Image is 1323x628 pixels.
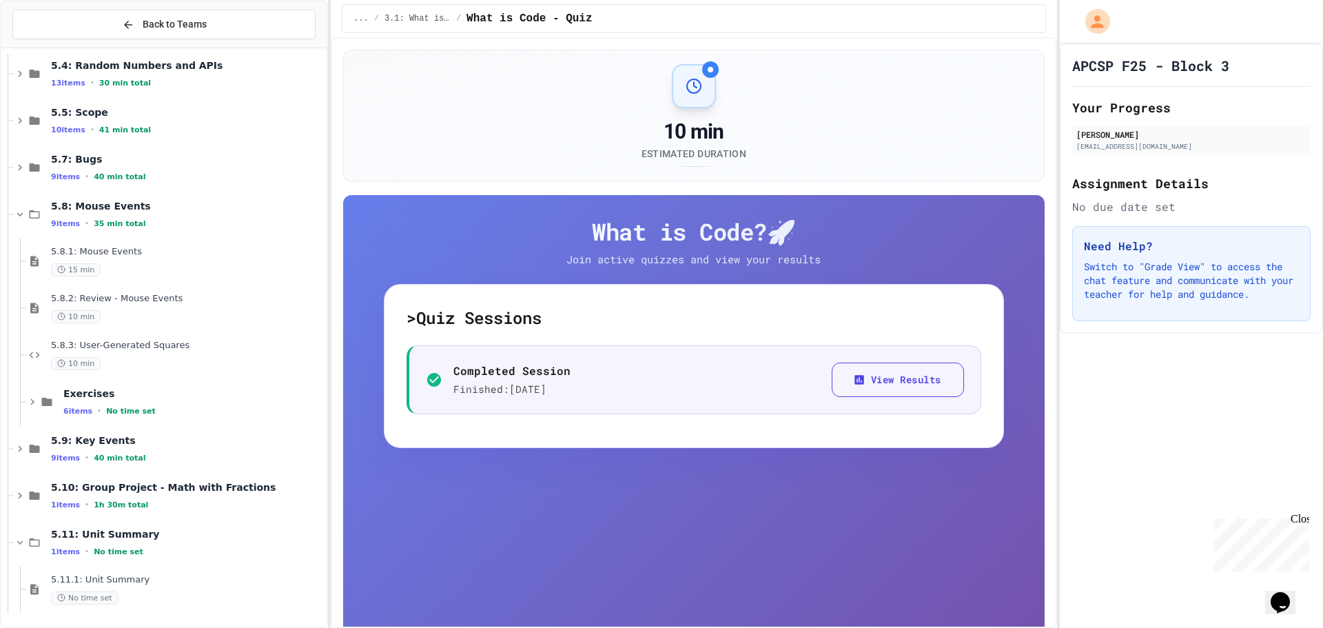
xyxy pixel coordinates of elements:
span: 41 min total [99,125,151,134]
div: Chat with us now!Close [6,6,95,88]
span: • [85,546,88,557]
span: 9 items [51,172,80,181]
span: 1h 30m total [94,500,148,509]
p: Join active quizzes and view your results [539,252,849,267]
button: View Results [832,363,964,398]
span: • [91,77,94,88]
span: No time set [106,407,156,416]
span: 5.11.1: Unit Summary [51,574,324,586]
span: 5.7: Bugs [51,153,324,165]
span: 10 items [51,125,85,134]
span: 5.10: Group Project - Math with Fractions [51,481,324,494]
span: 40 min total [94,172,145,181]
span: 9 items [51,219,80,228]
h4: What is Code? 🚀 [384,217,1004,246]
span: 5.8: Mouse Events [51,200,324,212]
p: Switch to "Grade View" to access the chat feature and communicate with your teacher for help and ... [1084,260,1299,301]
span: 9 items [51,454,80,463]
span: • [85,171,88,182]
button: Back to Teams [12,10,316,39]
span: 1 items [51,547,80,556]
span: 30 min total [99,79,151,88]
span: 40 min total [94,454,145,463]
span: 35 min total [94,219,145,228]
h2: Your Progress [1072,98,1311,117]
span: 5.8.3: User-Generated Squares [51,340,324,352]
span: / [456,13,461,24]
iframe: chat widget [1209,513,1309,571]
span: • [85,499,88,510]
span: 10 min [51,310,101,323]
div: Estimated Duration [642,147,746,161]
p: Completed Session [453,363,571,379]
div: [PERSON_NAME] [1076,128,1306,141]
span: 5.4: Random Numbers and APIs [51,59,324,72]
span: What is Code - Quiz [466,10,592,27]
div: 10 min [642,119,746,144]
span: 15 min [51,263,101,276]
span: Back to Teams [143,17,207,32]
span: 10 min [51,357,101,370]
span: • [98,405,101,416]
h5: > Quiz Sessions [407,307,981,329]
span: 5.8.1: Mouse Events [51,246,324,258]
p: Finished: [DATE] [453,382,571,397]
h3: Need Help? [1084,238,1299,254]
div: My Account [1071,6,1114,37]
div: [EMAIL_ADDRESS][DOMAIN_NAME] [1076,141,1306,152]
span: No time set [51,591,119,605]
span: • [85,452,88,463]
span: 5.8.2: Review - Mouse Events [51,293,324,305]
span: 5.9: Key Events [51,434,324,447]
div: No due date set [1072,199,1311,215]
span: 1 items [51,500,80,509]
span: Exercises [63,387,324,400]
span: • [85,218,88,229]
h2: Assignment Details [1072,174,1311,193]
span: 5.5: Scope [51,106,324,119]
iframe: chat widget [1265,573,1309,614]
span: 13 items [51,79,85,88]
span: 5.11: Unit Summary [51,528,324,540]
span: 3.1: What is Code? [384,13,451,24]
h1: APCSP F25 - Block 3 [1072,56,1229,75]
span: ... [353,13,369,24]
span: 6 items [63,407,92,416]
span: No time set [94,547,143,556]
span: / [374,13,379,24]
span: • [91,124,94,135]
